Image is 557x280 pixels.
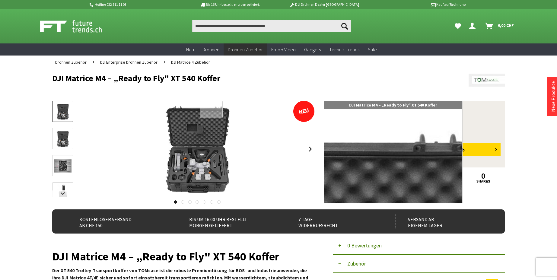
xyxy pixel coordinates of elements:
[67,214,164,229] div: Kostenloser Versand ab CHF 150
[368,46,377,52] span: Sale
[286,214,382,229] div: 7 Tage Widerrufsrecht
[333,255,505,273] button: Zubehör
[469,74,505,87] img: TomCase
[463,173,504,180] a: 0
[171,59,210,65] span: DJI Matrice 4 Zubehör
[498,21,514,30] span: 0,00 CHF
[228,46,263,52] span: Drohnen Zubehör
[54,103,72,120] img: Vorschau: DJI Matrice M4 – „Ready to Fly" XT 540 Koffer
[277,1,371,8] p: DJI Drohnen Dealer [GEOGRAPHIC_DATA]
[267,43,300,56] a: Foto + Video
[325,43,364,56] a: Technik-Trends
[186,46,194,52] span: Neu
[371,1,465,8] p: Kauf auf Rechnung
[329,46,359,52] span: Technik-Trends
[463,180,504,183] a: shares
[168,56,213,69] a: DJI Matrice 4 Zubehör
[52,56,90,69] a: Drohnen Zubehör
[40,19,115,34] img: Shop Futuretrends - zur Startseite wechseln
[183,1,277,8] p: Bis 16 Uhr bestellt, morgen geliefert.
[52,252,315,261] h1: DJI Matrice M4 – „Ready to Fly" XT 540 Koffer
[192,20,351,32] input: Produkt, Marke, Kategorie, EAN, Artikelnummer…
[466,20,480,32] a: Dein Konto
[304,46,321,52] span: Gadgets
[396,214,492,229] div: Versand ab eigenem Lager
[182,43,198,56] a: Neu
[97,56,161,69] a: DJI Enterprise Drohnen Zubehör
[198,43,224,56] a: Drohnen
[364,43,381,56] a: Sale
[52,74,414,83] h1: DJI Matrice M4 – „Ready to Fly" XT 540 Koffer
[100,59,158,65] span: DJI Enterprise Drohnen Zubehör
[333,237,505,255] button: 0 Bewertungen
[55,59,87,65] span: Drohnen Zubehör
[550,81,556,112] a: Neue Produkte
[202,46,219,52] span: Drohnen
[224,43,267,56] a: Drohnen Zubehör
[177,214,273,229] div: Bis um 16:00 Uhr bestellt Morgen geliefert
[338,20,351,32] button: Suchen
[271,46,296,52] span: Foto + Video
[483,20,517,32] a: Warenkorb
[452,20,464,32] a: Meine Favoriten
[300,43,325,56] a: Gadgets
[149,101,245,197] img: DJI Matrice M4 – „Ready to Fly" XT 540 Koffer
[88,1,183,8] p: Hotline 032 511 11 03
[349,102,437,108] span: DJI Matrice M4 – „Ready to Fly" XT 540 Koffer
